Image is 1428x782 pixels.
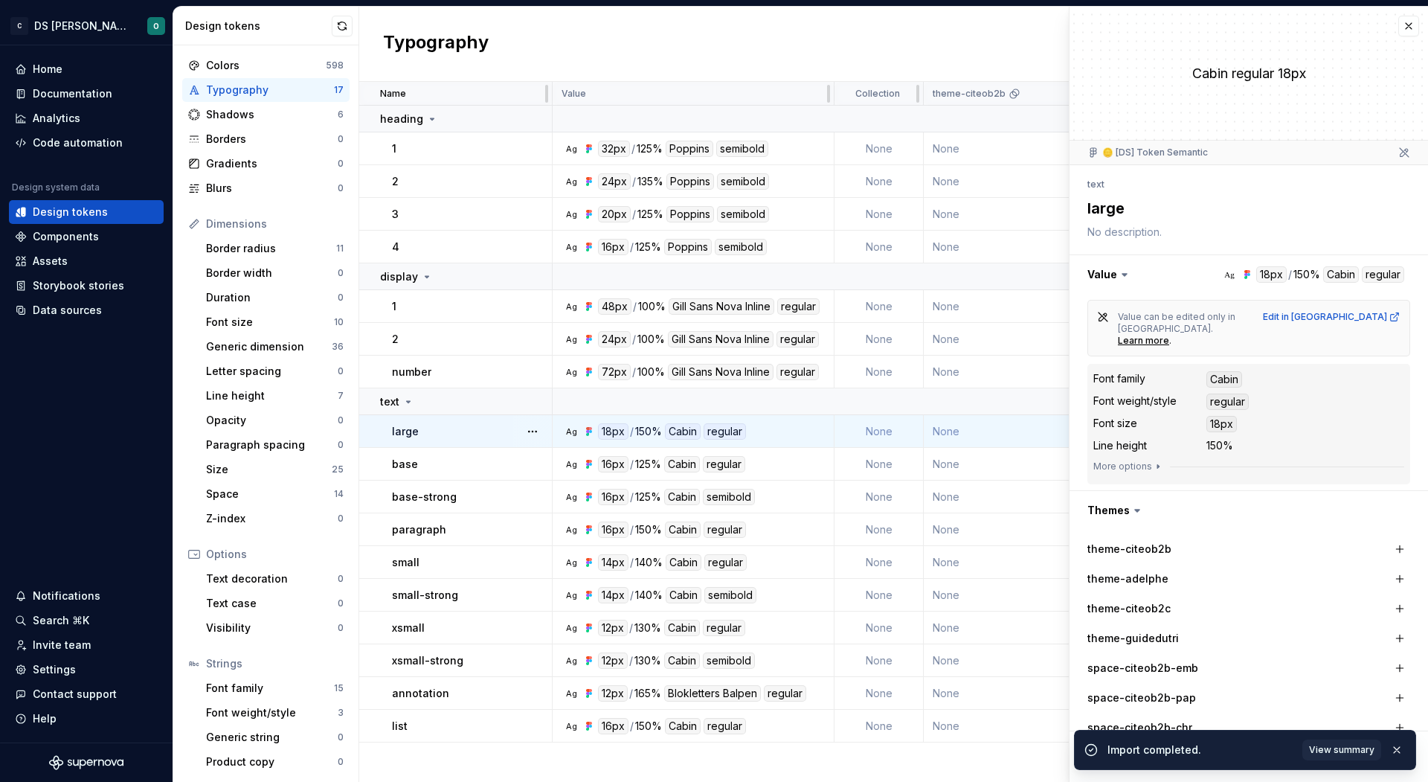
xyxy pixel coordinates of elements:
[924,231,1087,263] td: None
[598,423,628,440] div: 18px
[338,267,344,279] div: 0
[33,62,62,77] div: Home
[326,60,344,71] div: 598
[1087,179,1104,190] li: text
[635,239,661,255] div: 125%
[598,206,631,222] div: 20px
[1087,601,1171,616] label: theme-citeob2c
[33,86,112,101] div: Documentation
[200,616,350,640] a: Visibility0
[200,335,350,359] a: Generic dimension36
[206,511,338,526] div: Z-index
[392,588,458,603] p: small-strong
[834,448,924,481] td: None
[200,408,350,432] a: Opacity0
[200,725,350,749] a: Generic string0
[664,653,700,669] div: Cabin
[200,458,350,481] a: Size25
[924,644,1087,677] td: None
[598,298,631,315] div: 48px
[776,331,819,347] div: regular
[664,620,700,636] div: Cabin
[638,298,666,315] div: 100%
[1206,438,1233,453] div: 150%
[1309,744,1374,756] span: View summary
[704,587,756,603] div: semibold
[206,730,338,745] div: Generic string
[182,127,350,151] a: Borders0
[206,58,326,73] div: Colors
[598,620,628,636] div: 12px
[33,613,89,628] div: Search ⌘K
[565,557,577,568] div: Ag
[206,388,338,403] div: Line height
[9,707,164,731] button: Help
[598,239,628,255] div: 16px
[924,710,1087,743] td: None
[633,298,637,315] div: /
[635,423,662,440] div: 150%
[666,554,701,571] div: Cabin
[565,301,577,313] div: Ag
[206,339,332,354] div: Generic dimension
[924,481,1087,513] td: None
[834,290,924,323] td: None
[392,457,418,472] p: base
[200,359,350,383] a: Letter spacing0
[9,682,164,706] button: Contact support
[206,596,338,611] div: Text case
[1084,195,1407,222] textarea: large
[380,394,399,409] p: text
[392,174,399,189] p: 2
[33,135,123,150] div: Code automation
[855,88,900,100] p: Collection
[637,331,665,347] div: 100%
[33,638,91,653] div: Invite team
[565,655,577,667] div: Ag
[629,685,633,702] div: /
[629,620,633,636] div: /
[392,621,425,635] p: xsmall
[1093,394,1177,408] div: Font weight/style
[632,206,636,222] div: /
[630,456,634,472] div: /
[565,143,577,155] div: Ag
[206,266,338,281] div: Border width
[392,686,449,701] p: annotation
[206,487,334,501] div: Space
[565,589,577,601] div: Ag
[924,415,1087,448] td: None
[1087,542,1171,557] label: theme-citeob2b
[629,653,633,669] div: /
[924,513,1087,546] td: None
[182,152,350,176] a: Gradients0
[598,587,628,603] div: 14px
[392,555,419,570] p: small
[206,705,338,720] div: Font weight/style
[9,225,164,249] a: Components
[632,364,636,380] div: /
[9,200,164,224] a: Design tokens
[1093,461,1164,472] button: More options
[338,182,344,194] div: 0
[206,656,344,671] div: Strings
[380,112,423,126] p: heading
[182,54,350,77] a: Colors598
[637,364,665,380] div: 100%
[924,612,1087,644] td: None
[338,414,344,426] div: 0
[668,364,773,380] div: Gill Sans Nova Inline
[1206,416,1237,432] div: 18px
[200,676,350,700] a: Font family15
[635,587,663,603] div: 140%
[206,754,338,769] div: Product copy
[635,489,661,505] div: 125%
[33,111,80,126] div: Analytics
[598,489,628,505] div: 16px
[664,239,712,255] div: Poppins
[924,290,1087,323] td: None
[834,198,924,231] td: None
[206,621,338,635] div: Visibility
[33,278,124,293] div: Storybook stories
[565,720,577,732] div: Ag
